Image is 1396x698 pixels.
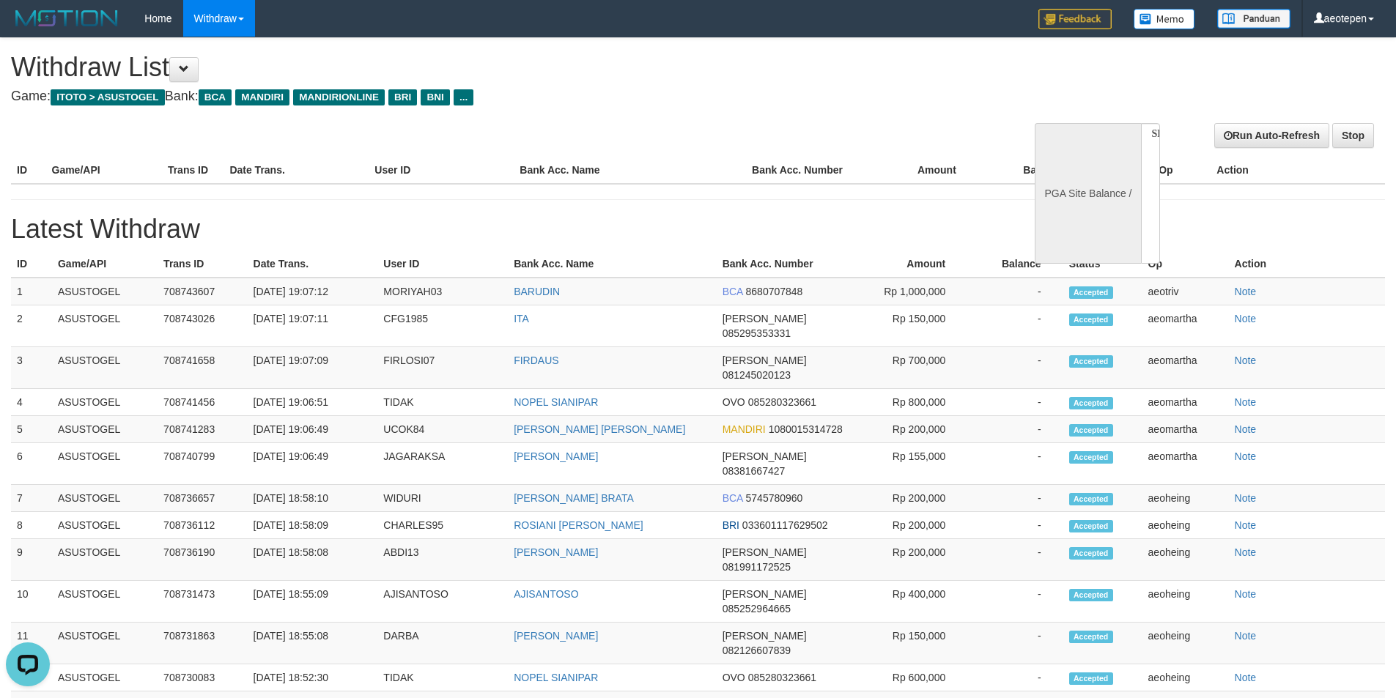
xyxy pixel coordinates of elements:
[6,6,50,50] button: Open LiveChat chat widget
[11,89,916,104] h4: Game: Bank:
[377,512,508,539] td: CHARLES95
[377,347,508,389] td: FIRLOSI07
[1235,588,1257,600] a: Note
[377,485,508,512] td: WIDURI
[1235,630,1257,642] a: Note
[52,250,158,278] th: Game/API
[723,492,743,504] span: BCA
[723,561,791,573] span: 081991172525
[1063,250,1142,278] th: Status
[1235,672,1257,683] a: Note
[723,588,807,600] span: [PERSON_NAME]
[158,305,247,347] td: 708743026
[11,512,52,539] td: 8
[855,250,968,278] th: Amount
[248,278,378,305] td: [DATE] 19:07:12
[1142,512,1229,539] td: aeoheing
[1069,397,1113,409] span: Accepted
[162,157,224,184] th: Trans ID
[514,313,529,324] a: ITA
[11,539,52,581] td: 9
[377,664,508,691] td: TIDAK
[421,89,449,105] span: BNI
[11,485,52,512] td: 7
[52,443,158,485] td: ASUSTOGEL
[46,157,162,184] th: Game/API
[158,581,247,623] td: 708731473
[514,630,598,642] a: [PERSON_NAME]
[1069,547,1113,560] span: Accepted
[723,672,745,683] span: OVO
[1142,581,1229,623] td: aeoheing
[1142,443,1229,485] td: aeomartha
[235,89,289,105] span: MANDIRI
[1235,519,1257,531] a: Note
[388,89,417,105] span: BRI
[248,485,378,512] td: [DATE] 18:58:10
[1214,123,1329,148] a: Run Auto-Refresh
[1229,250,1385,278] th: Action
[377,416,508,443] td: UCOK84
[967,512,1063,539] td: -
[11,389,52,416] td: 4
[746,286,803,297] span: 8680707848
[248,623,378,664] td: [DATE] 18:55:08
[514,546,598,558] a: [PERSON_NAME]
[967,581,1063,623] td: -
[723,369,791,381] span: 081245020123
[723,450,807,462] span: [PERSON_NAME]
[11,157,46,184] th: ID
[967,416,1063,443] td: -
[1332,123,1374,148] a: Stop
[199,89,232,105] span: BCA
[11,250,52,278] th: ID
[967,664,1063,691] td: -
[1142,416,1229,443] td: aeomartha
[248,416,378,443] td: [DATE] 19:06:49
[723,519,739,531] span: BRI
[967,250,1063,278] th: Balance
[855,512,968,539] td: Rp 200,000
[1069,493,1113,505] span: Accepted
[723,286,743,297] span: BCA
[855,485,968,512] td: Rp 200,000
[1142,664,1229,691] td: aeoheing
[855,581,968,623] td: Rp 400,000
[1142,278,1229,305] td: aeotriv
[855,539,968,581] td: Rp 200,000
[1069,313,1113,326] span: Accepted
[158,347,247,389] td: 708741658
[723,546,807,558] span: [PERSON_NAME]
[158,443,247,485] td: 708740799
[967,347,1063,389] td: -
[855,664,968,691] td: Rp 600,000
[11,623,52,664] td: 11
[862,157,978,184] th: Amount
[514,157,746,184] th: Bank Acc. Name
[377,581,508,623] td: AJISANTOSO
[52,305,158,347] td: ASUSTOGEL
[1038,9,1112,29] img: Feedback.jpg
[158,278,247,305] td: 708743607
[248,512,378,539] td: [DATE] 18:58:09
[514,450,598,462] a: [PERSON_NAME]
[52,539,158,581] td: ASUSTOGEL
[1235,492,1257,504] a: Note
[1211,157,1385,184] th: Action
[52,389,158,416] td: ASUSTOGEL
[514,423,685,435] a: [PERSON_NAME] [PERSON_NAME]
[293,89,385,105] span: MANDIRIONLINE
[377,250,508,278] th: User ID
[52,664,158,691] td: ASUSTOGEL
[11,7,122,29] img: MOTION_logo.png
[723,327,791,339] span: 085295353331
[769,423,843,435] span: 1080015314728
[748,396,816,408] span: 085280323661
[248,305,378,347] td: [DATE] 19:07:11
[248,539,378,581] td: [DATE] 18:58:08
[967,278,1063,305] td: -
[52,512,158,539] td: ASUSTOGEL
[158,250,247,278] th: Trans ID
[1069,520,1113,532] span: Accepted
[514,672,598,683] a: NOPEL SIANIPAR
